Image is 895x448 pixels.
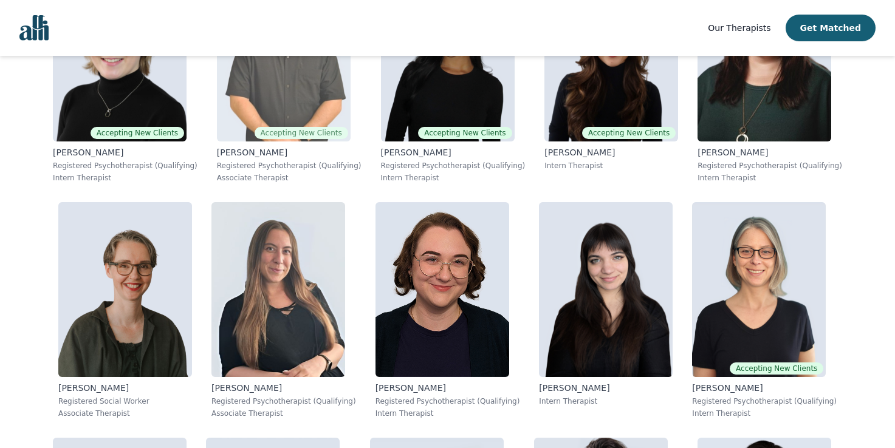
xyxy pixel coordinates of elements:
p: Registered Psychotherapist (Qualifying) [53,161,197,171]
p: Registered Psychotherapist (Qualifying) [211,396,356,406]
p: Registered Psychotherapist (Qualifying) [375,396,520,406]
p: Registered Psychotherapist (Qualifying) [217,161,362,171]
span: Accepting New Clients [255,127,348,139]
p: Associate Therapist [217,173,362,183]
img: Rose_Willow [375,202,509,377]
span: Accepting New Clients [730,362,823,375]
a: Claire_Cummings[PERSON_NAME]Registered Social WorkerAssociate Therapist [49,192,202,428]
a: Shannon_Vokes[PERSON_NAME]Registered Psychotherapist (Qualifying)Associate Therapist [202,192,366,428]
img: alli logo [19,15,49,41]
p: Registered Social Worker [58,396,192,406]
span: Our Therapists [708,23,770,33]
p: Registered Psychotherapist (Qualifying) [692,396,837,406]
span: Accepting New Clients [582,127,676,139]
p: [PERSON_NAME] [217,146,362,158]
p: Registered Psychotherapist (Qualifying) [381,161,526,171]
a: Meghan_DudleyAccepting New Clients[PERSON_NAME]Registered Psychotherapist (Qualifying)Intern Ther... [682,192,846,428]
p: Intern Therapist [544,161,678,171]
a: Christina_Johnson[PERSON_NAME]Intern Therapist [529,192,682,428]
a: Rose_Willow[PERSON_NAME]Registered Psychotherapist (Qualifying)Intern Therapist [366,192,530,428]
p: [PERSON_NAME] [381,146,526,158]
button: Get Matched [786,15,876,41]
p: Registered Psychotherapist (Qualifying) [698,161,842,171]
img: Meghan_Dudley [692,202,826,377]
img: Shannon_Vokes [211,202,345,377]
img: Christina_Johnson [539,202,673,377]
p: [PERSON_NAME] [692,382,837,394]
p: Associate Therapist [58,409,192,418]
span: Accepting New Clients [418,127,512,139]
span: Accepting New Clients [91,127,184,139]
p: Intern Therapist [375,409,520,418]
p: [PERSON_NAME] [544,146,678,158]
p: [PERSON_NAME] [58,382,192,394]
p: Intern Therapist [539,396,673,406]
p: [PERSON_NAME] [53,146,197,158]
a: Our Therapists [708,21,770,35]
p: Intern Therapist [53,173,197,183]
p: Associate Therapist [211,409,356,418]
p: [PERSON_NAME] [375,382,520,394]
p: [PERSON_NAME] [698,146,842,158]
img: Claire_Cummings [58,202,192,377]
p: [PERSON_NAME] [211,382,356,394]
p: Intern Therapist [698,173,842,183]
p: Intern Therapist [692,409,837,418]
p: Intern Therapist [381,173,526,183]
p: [PERSON_NAME] [539,382,673,394]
